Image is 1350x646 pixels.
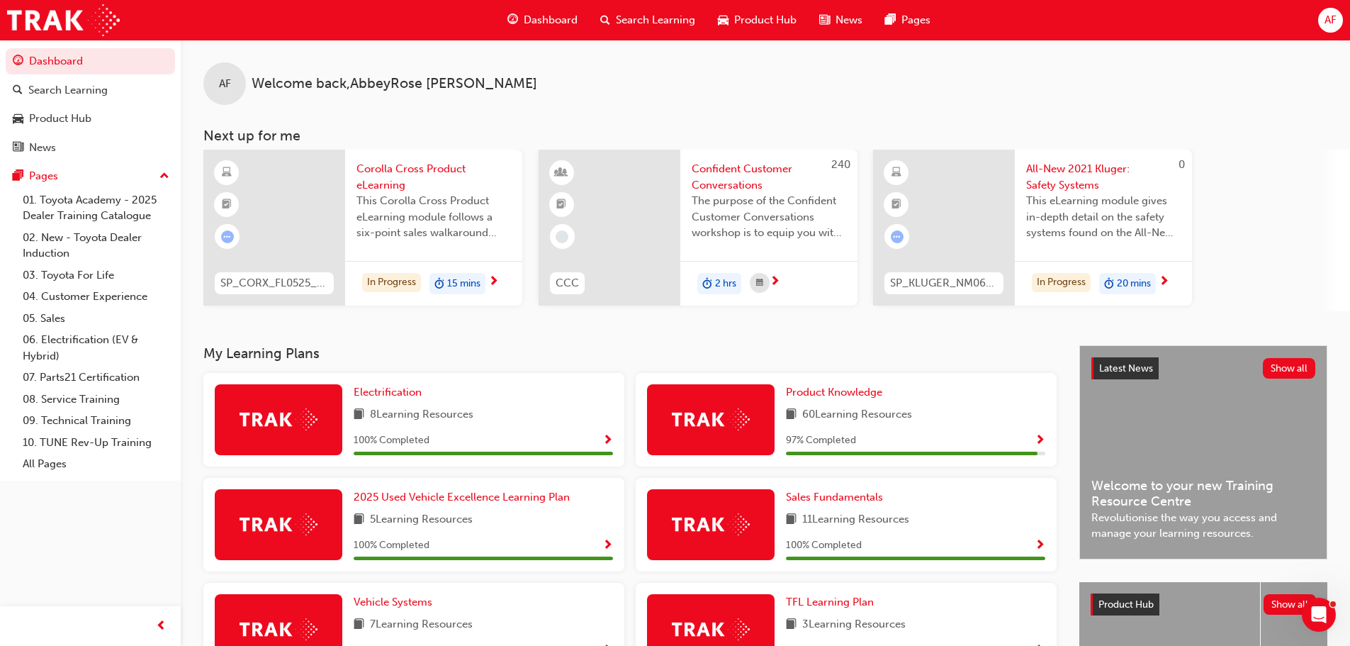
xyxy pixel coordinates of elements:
[13,84,23,97] span: search-icon
[616,12,695,28] span: Search Learning
[29,168,58,184] div: Pages
[507,11,518,29] span: guage-icon
[370,511,473,529] span: 5 Learning Resources
[1318,8,1343,33] button: AF
[891,230,904,243] span: learningRecordVerb_ATTEMPT-icon
[891,196,901,214] span: booktick-icon
[1035,540,1045,552] span: Show Progress
[734,12,797,28] span: Product Hub
[17,286,175,308] a: 04. Customer Experience
[707,6,808,35] a: car-iconProduct Hub
[17,308,175,330] a: 05. Sales
[786,433,856,449] span: 97 % Completed
[556,164,566,182] span: learningResourceType_INSTRUCTOR_LED-icon
[802,406,912,424] span: 60 Learning Resources
[786,384,888,401] a: Product Knowledge
[756,274,763,292] span: calendar-icon
[556,196,566,214] span: booktick-icon
[17,264,175,286] a: 03. Toyota For Life
[1035,537,1045,555] button: Show Progress
[672,618,750,640] img: Trak
[370,406,473,424] span: 8 Learning Resources
[362,273,421,292] div: In Progress
[28,82,108,99] div: Search Learning
[556,275,579,291] span: CCC
[252,76,537,92] span: Welcome back , AbbeyRose [PERSON_NAME]
[13,170,23,183] span: pages-icon
[354,616,364,634] span: book-icon
[354,594,438,611] a: Vehicle Systems
[220,275,328,291] span: SP_CORX_FL0525_EL
[802,511,909,529] span: 11 Learning Resources
[240,408,317,430] img: Trak
[715,276,736,292] span: 2 hrs
[692,161,846,193] span: Confident Customer Conversations
[702,274,712,293] span: duration-icon
[156,618,167,635] span: prev-icon
[17,389,175,411] a: 08. Service Training
[434,274,444,293] span: duration-icon
[602,537,613,555] button: Show Progress
[354,386,422,399] span: Electrification
[836,12,862,28] span: News
[354,596,432,608] span: Vehicle Systems
[556,230,568,243] span: learningRecordVerb_NONE-icon
[602,432,613,450] button: Show Progress
[13,113,23,126] span: car-icon
[354,511,364,529] span: book-icon
[13,142,23,155] span: news-icon
[7,4,120,36] img: Trak
[770,276,780,289] span: next-icon
[885,11,896,29] span: pages-icon
[1117,276,1151,292] span: 20 mins
[1302,598,1336,632] iframe: Intercom live chat
[219,76,231,92] span: AF
[786,489,889,506] a: Sales Fundamentals
[240,618,317,640] img: Trak
[488,276,499,289] span: next-icon
[1159,276,1169,289] span: next-icon
[447,276,480,292] span: 15 mins
[17,453,175,475] a: All Pages
[600,11,610,29] span: search-icon
[890,275,998,291] span: SP_KLUGER_NM0621_EL04
[496,6,589,35] a: guage-iconDashboard
[1091,357,1315,380] a: Latest NewsShow all
[354,489,575,506] a: 2025 Used Vehicle Excellence Learning Plan
[1098,598,1154,611] span: Product Hub
[203,150,522,306] a: SP_CORX_FL0525_ELCorolla Cross Product eLearningThis Corolla Cross Product eLearning module follo...
[1026,161,1181,193] span: All-New 2021 Kluger: Safety Systems
[29,140,56,156] div: News
[29,111,91,127] div: Product Hub
[1091,594,1316,616] a: Product HubShow all
[203,345,1057,362] h3: My Learning Plans
[1264,594,1317,615] button: Show all
[159,167,169,186] span: up-icon
[1104,274,1114,293] span: duration-icon
[786,594,879,611] a: TFL Learning Plan
[17,227,175,264] a: 02. New - Toyota Dealer Induction
[354,491,570,503] span: 2025 Used Vehicle Excellence Learning Plan
[786,596,874,608] span: TFL Learning Plan
[1091,510,1315,542] span: Revolutionise the way you access and manage your learning resources.
[1026,193,1181,241] span: This eLearning module gives in-depth detail on the safety systems found on the All-New 2021 Kluger.
[1035,435,1045,447] span: Show Progress
[802,616,906,634] span: 3 Learning Resources
[874,6,942,35] a: pages-iconPages
[17,329,175,367] a: 06. Electrification (EV & Hybrid)
[6,106,175,132] a: Product Hub
[6,163,175,189] button: Pages
[901,12,930,28] span: Pages
[1099,362,1153,374] span: Latest News
[786,491,883,503] span: Sales Fundamentals
[17,432,175,454] a: 10. TUNE Rev-Up Training
[6,48,175,74] a: Dashboard
[786,406,797,424] span: book-icon
[718,11,729,29] span: car-icon
[786,538,862,554] span: 100 % Completed
[354,433,429,449] span: 100 % Completed
[6,45,175,163] button: DashboardSearch LearningProduct HubNews
[873,150,1192,306] a: 0SP_KLUGER_NM0621_EL04All-New 2021 Kluger: Safety SystemsThis eLearning module gives in-depth det...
